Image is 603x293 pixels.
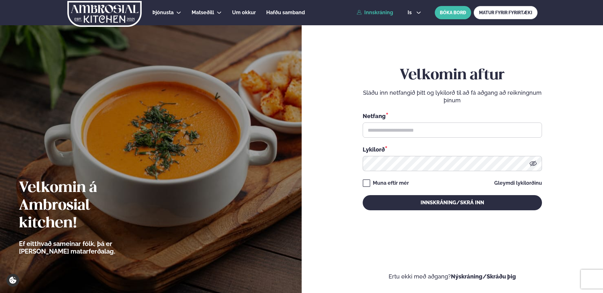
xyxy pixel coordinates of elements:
[363,145,542,153] div: Lykilorð
[67,1,142,27] img: logo
[363,112,542,120] div: Netfang
[232,9,256,16] a: Um okkur
[357,10,393,15] a: Innskráning
[266,9,305,16] a: Hafðu samband
[363,67,542,84] h2: Velkomin aftur
[451,273,516,280] a: Nýskráning/Skráðu þig
[192,9,214,16] a: Matseðill
[363,89,542,104] p: Sláðu inn netfangið þitt og lykilorð til að fá aðgang að reikningnum þínum
[152,9,174,15] span: Þjónusta
[403,10,426,15] button: is
[474,6,538,19] a: MATUR FYRIR FYRIRTÆKI
[19,179,150,232] h2: Velkomin á Ambrosial kitchen!
[408,10,414,15] span: is
[152,9,174,16] a: Þjónusta
[19,240,150,255] p: Ef eitthvað sameinar fólk, þá er [PERSON_NAME] matarferðalag.
[232,9,256,15] span: Um okkur
[6,274,19,287] a: Cookie settings
[266,9,305,15] span: Hafðu samband
[363,195,542,210] button: Innskráning/Skrá inn
[435,6,471,19] button: BÓKA BORÐ
[494,181,542,186] a: Gleymdi lykilorðinu
[192,9,214,15] span: Matseðill
[321,273,584,280] p: Ertu ekki með aðgang?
